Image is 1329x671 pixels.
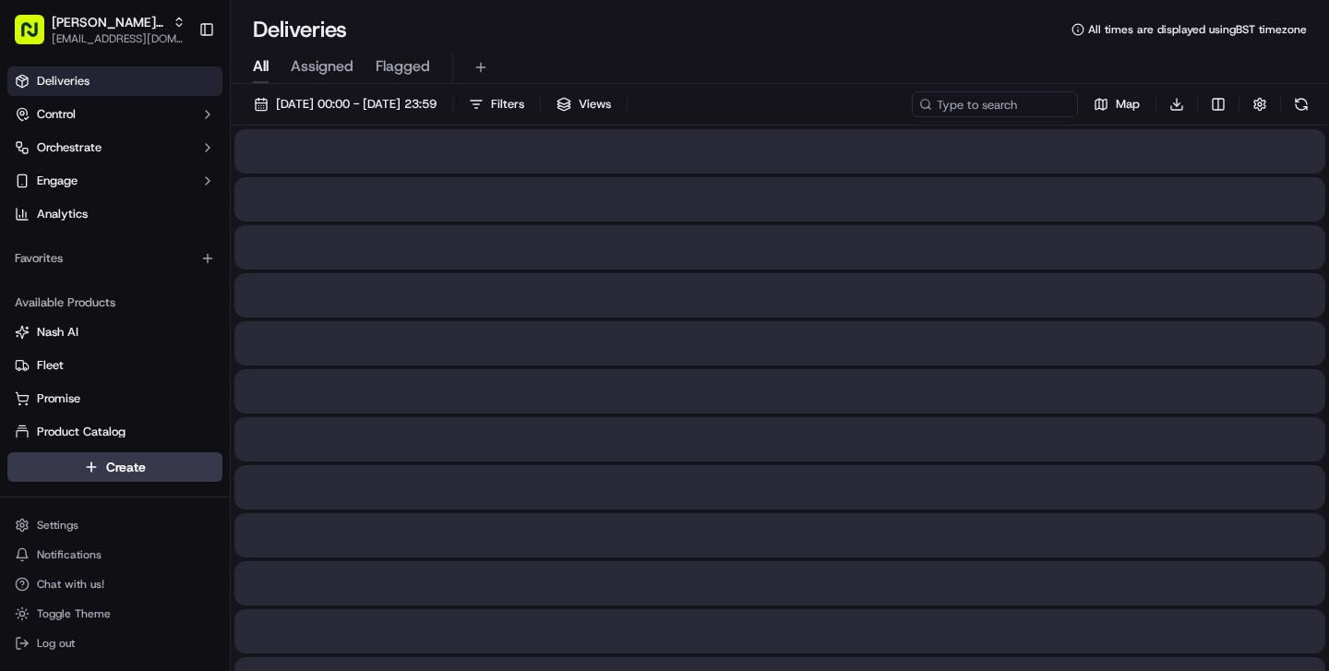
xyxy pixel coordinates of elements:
[37,73,90,90] span: Deliveries
[276,96,437,113] span: [DATE] 00:00 - [DATE] 23:59
[7,452,222,482] button: Create
[37,324,78,341] span: Nash AI
[7,542,222,568] button: Notifications
[7,384,222,413] button: Promise
[1288,91,1314,117] button: Refresh
[37,206,88,222] span: Analytics
[579,96,611,113] span: Views
[7,288,222,318] div: Available Products
[37,636,75,651] span: Log out
[7,351,222,380] button: Fleet
[37,577,104,592] span: Chat with us!
[52,31,186,46] button: [EMAIL_ADDRESS][DOMAIN_NAME]
[7,417,222,447] button: Product Catalog
[37,173,78,189] span: Engage
[7,166,222,196] button: Engage
[912,91,1078,117] input: Type to search
[7,512,222,538] button: Settings
[37,390,80,407] span: Promise
[253,15,347,44] h1: Deliveries
[37,106,76,123] span: Control
[37,357,64,374] span: Fleet
[1088,22,1307,37] span: All times are displayed using BST timezone
[7,630,222,656] button: Log out
[7,318,222,347] button: Nash AI
[1116,96,1140,113] span: Map
[253,55,269,78] span: All
[15,357,215,374] a: Fleet
[15,324,215,341] a: Nash AI
[37,518,78,533] span: Settings
[7,7,191,52] button: [PERSON_NAME]'s Original[EMAIL_ADDRESS][DOMAIN_NAME]
[37,606,111,621] span: Toggle Theme
[291,55,353,78] span: Assigned
[37,139,102,156] span: Orchestrate
[7,100,222,129] button: Control
[7,601,222,627] button: Toggle Theme
[106,458,146,476] span: Create
[15,390,215,407] a: Promise
[461,91,533,117] button: Filters
[7,199,222,229] a: Analytics
[245,91,445,117] button: [DATE] 00:00 - [DATE] 23:59
[7,133,222,162] button: Orchestrate
[548,91,619,117] button: Views
[7,66,222,96] a: Deliveries
[52,13,165,31] button: [PERSON_NAME]'s Original
[15,424,215,440] a: Product Catalog
[7,244,222,273] div: Favorites
[37,547,102,562] span: Notifications
[7,571,222,597] button: Chat with us!
[491,96,524,113] span: Filters
[1085,91,1148,117] button: Map
[37,424,126,440] span: Product Catalog
[376,55,430,78] span: Flagged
